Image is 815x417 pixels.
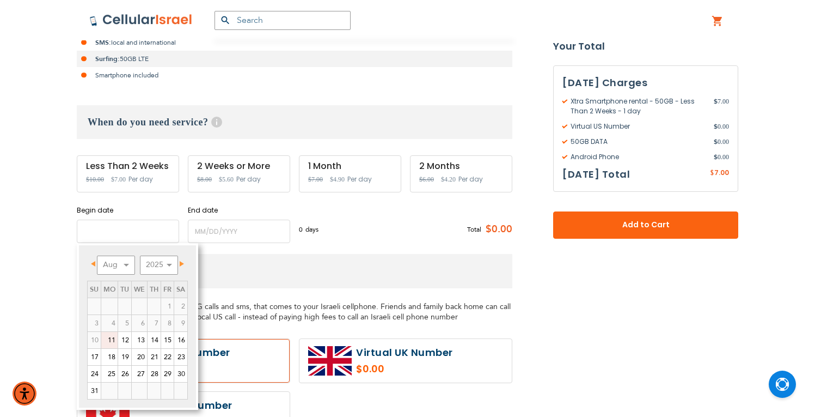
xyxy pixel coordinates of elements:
[219,176,234,183] span: $5.60
[118,332,131,348] a: 12
[176,285,185,294] span: Saturday
[95,55,120,63] strong: Surfing:
[101,332,118,348] a: 11
[101,349,118,365] a: 18
[132,349,147,365] a: 20
[714,168,729,177] span: 7.00
[13,382,36,406] div: Accessibility Menu
[150,285,158,294] span: Thursday
[589,220,702,231] span: Add to Cart
[305,225,318,234] span: days
[553,38,738,55] strong: Your Total
[88,366,101,382] a: 24
[88,315,101,331] span: 3
[89,14,193,27] img: Cellular Israel Logo
[103,285,115,294] span: Monday
[419,176,434,183] span: $6.00
[77,220,179,243] input: MM/DD/YYYY
[88,332,101,348] span: 10
[197,161,281,171] div: 2 Weeks or More
[140,256,178,275] select: Select year
[710,168,714,178] span: $
[148,349,161,365] a: 21
[714,152,729,162] span: 0.00
[77,67,512,83] li: Smartphone included
[161,349,174,365] a: 22
[86,176,104,183] span: $10.00
[562,75,729,91] h3: [DATE] Charges
[95,38,111,47] strong: SMS:
[148,366,161,382] a: 28
[419,161,503,171] div: 2 Months
[88,257,102,271] a: Prev
[86,161,170,171] div: Less Than 2 Weeks
[173,257,187,271] a: Next
[132,315,147,331] span: 6
[347,174,372,184] span: Per day
[77,301,511,322] span: A local number with INCOMING calls and sms, that comes to your Israeli cellphone. Friends and fam...
[161,315,174,331] span: 8
[467,225,481,234] span: Total
[458,174,483,184] span: Per day
[174,298,187,315] span: 2
[174,332,187,348] a: 16
[161,298,174,315] span: 1
[714,137,729,147] span: 0.00
[118,366,131,382] a: 26
[128,174,153,184] span: Per day
[714,96,718,106] span: $
[132,366,147,382] a: 27
[77,206,179,215] label: Begin date
[134,285,145,294] span: Wednesday
[161,366,174,382] a: 29
[211,117,222,128] span: Help
[101,366,118,382] a: 25
[118,349,131,365] a: 19
[215,11,351,30] input: Search
[120,285,129,294] span: Tuesday
[714,122,729,131] span: 0.00
[562,137,714,147] span: 50GB DATA
[77,51,512,67] li: 50GB LTE
[132,332,147,348] a: 13
[91,261,95,267] span: Prev
[308,161,392,171] div: 1 Month
[118,315,131,331] span: 5
[299,225,305,234] span: 0
[441,176,456,183] span: $4.20
[111,176,126,183] span: $7.00
[330,176,345,183] span: $4.90
[553,211,738,239] button: Add to Cart
[97,256,135,275] select: Select month
[562,152,714,162] span: Android Phone
[188,220,290,243] input: MM/DD/YYYY
[714,137,718,147] span: $
[188,206,290,215] label: End date
[148,315,161,331] span: 7
[88,349,101,365] a: 17
[174,315,187,331] span: 9
[562,96,714,116] span: Xtra Smartphone rental - 50GB - Less Than 2 Weeks - 1 day
[77,105,512,139] h3: When do you need service?
[714,122,718,131] span: $
[148,332,161,348] a: 14
[90,285,99,294] span: Sunday
[88,383,101,399] a: 31
[161,332,174,348] a: 15
[101,315,118,331] span: 4
[174,349,187,365] a: 23
[562,122,714,131] span: Virtual US Number
[197,176,212,183] span: $8.00
[714,96,729,116] span: 7.00
[562,166,630,183] h3: [DATE] Total
[163,285,171,294] span: Friday
[714,152,718,162] span: $
[174,366,187,382] a: 30
[180,261,184,267] span: Next
[481,221,512,238] span: $0.00
[236,174,261,184] span: Per day
[77,34,512,51] li: local and international
[308,176,323,183] span: $7.00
